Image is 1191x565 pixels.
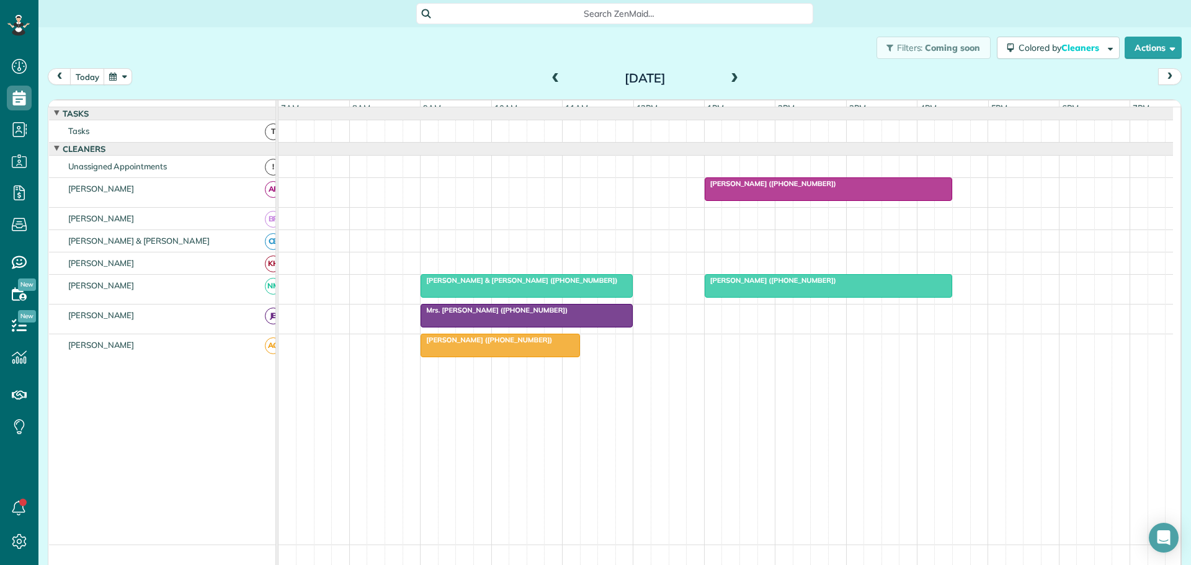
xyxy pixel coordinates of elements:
button: prev [48,68,71,85]
span: Cleaners [1061,42,1101,53]
span: [PERSON_NAME] [66,258,137,268]
button: next [1158,68,1182,85]
span: Mrs. [PERSON_NAME] ([PHONE_NUMBER]) [420,306,568,314]
span: Colored by [1019,42,1104,53]
span: 1pm [705,103,726,113]
span: [PERSON_NAME] ([PHONE_NUMBER]) [704,179,837,188]
span: Cleaners [60,144,108,154]
span: [PERSON_NAME] [66,280,137,290]
span: 10am [492,103,520,113]
span: AF [265,181,282,198]
span: [PERSON_NAME] ([PHONE_NUMBER]) [420,336,553,344]
span: 12pm [634,103,661,113]
span: 7pm [1130,103,1152,113]
span: 2pm [775,103,797,113]
span: [PERSON_NAME] [66,340,137,350]
span: 7am [279,103,301,113]
span: Tasks [66,126,92,136]
span: Tasks [60,109,91,118]
span: ! [265,159,282,176]
span: [PERSON_NAME] [66,184,137,194]
span: 4pm [917,103,939,113]
span: KH [265,256,282,272]
button: today [70,68,105,85]
span: [PERSON_NAME] & [PERSON_NAME] [66,236,212,246]
span: BR [265,211,282,228]
span: 11am [563,103,591,113]
span: 9am [421,103,444,113]
span: 3pm [847,103,868,113]
span: New [18,310,36,323]
div: Open Intercom Messenger [1149,523,1179,553]
span: [PERSON_NAME] [66,310,137,320]
span: T [265,123,282,140]
span: New [18,278,36,291]
span: 6pm [1059,103,1081,113]
button: Colored byCleaners [997,37,1120,59]
span: 5pm [989,103,1010,113]
span: AG [265,337,282,354]
span: Unassigned Appointments [66,161,169,171]
span: CB [265,233,282,250]
span: Coming soon [925,42,981,53]
span: NM [265,278,282,295]
button: Actions [1125,37,1182,59]
span: 8am [350,103,373,113]
span: JB [265,308,282,324]
span: Filters: [897,42,923,53]
span: [PERSON_NAME] ([PHONE_NUMBER]) [704,276,837,285]
h2: [DATE] [568,71,723,85]
span: [PERSON_NAME] [66,213,137,223]
span: [PERSON_NAME] & [PERSON_NAME] ([PHONE_NUMBER]) [420,276,618,285]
